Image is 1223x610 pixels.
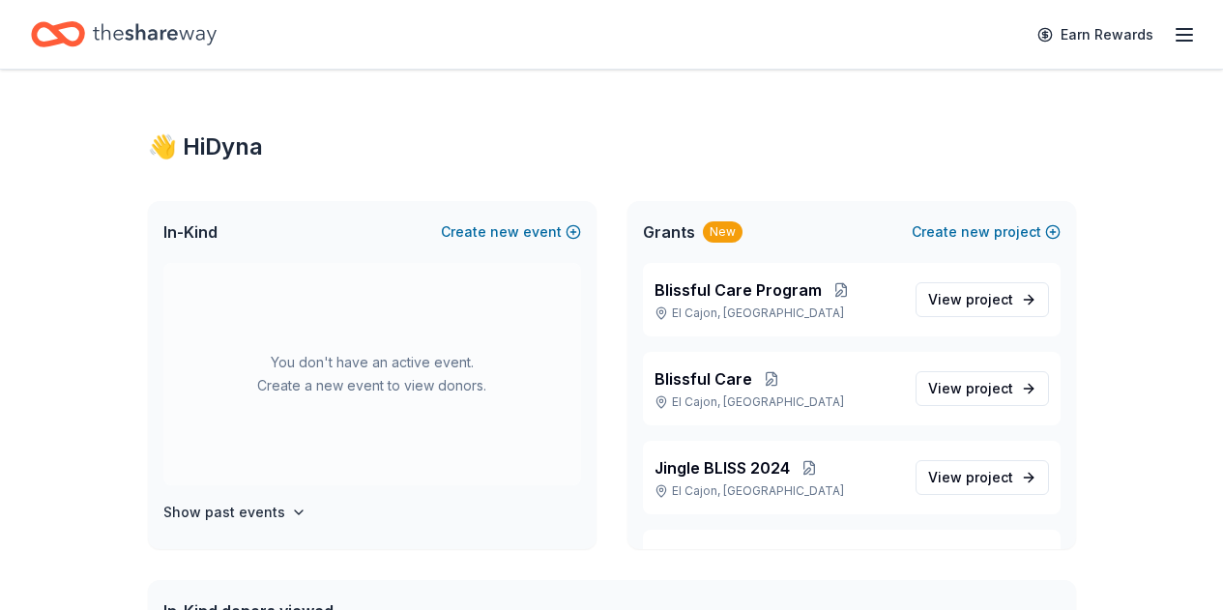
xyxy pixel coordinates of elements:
span: In-Kind [163,220,218,244]
span: Jingle BLISS 2024 [655,456,790,479]
a: Home [31,12,217,57]
div: New [703,221,743,243]
div: You don't have an active event. Create a new event to view donors. [163,263,581,485]
p: El Cajon, [GEOGRAPHIC_DATA] [655,483,900,499]
span: project [966,291,1013,307]
span: new [490,220,519,244]
button: Createnewproject [912,220,1061,244]
div: 👋 Hi Dyna [148,131,1076,162]
span: project [966,380,1013,396]
a: View project [916,460,1049,495]
h4: Show past events [163,501,285,524]
a: View project [916,282,1049,317]
span: View [928,466,1013,489]
button: Show past events [163,501,306,524]
button: Createnewevent [441,220,581,244]
span: View [928,377,1013,400]
span: Grants [643,220,695,244]
a: View project [916,371,1049,406]
span: View [928,288,1013,311]
p: El Cajon, [GEOGRAPHIC_DATA] [655,394,900,410]
span: Blissful Care Program [655,278,822,302]
span: project [966,469,1013,485]
span: new [961,220,990,244]
a: Earn Rewards [1026,17,1165,52]
p: El Cajon, [GEOGRAPHIC_DATA] [655,305,900,321]
span: Blissful Care [655,367,752,391]
span: [DATE] [655,545,707,568]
